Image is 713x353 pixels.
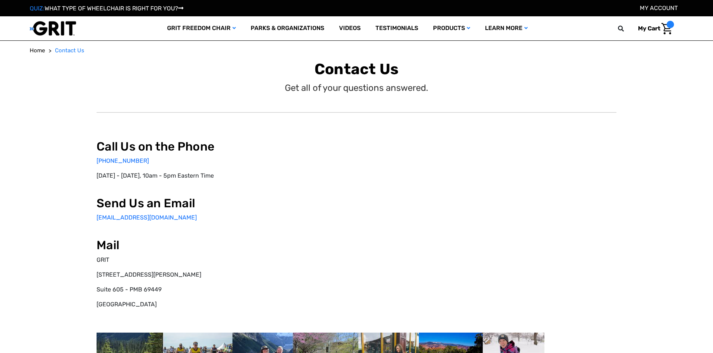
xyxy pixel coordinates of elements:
[30,21,76,36] img: GRIT All-Terrain Wheelchair and Mobility Equipment
[632,21,674,36] a: Cart with 0 items
[478,16,535,40] a: Learn More
[640,4,678,11] a: Account
[97,214,197,221] a: [EMAIL_ADDRESS][DOMAIN_NAME]
[97,157,149,164] a: [PHONE_NUMBER]
[97,139,351,154] h2: Call Us on the Phone
[315,60,399,78] b: Contact Us
[97,300,351,309] p: [GEOGRAPHIC_DATA]
[621,21,632,36] input: Search
[30,5,183,12] a: QUIZ:WHAT TYPE OF WHEELCHAIR IS RIGHT FOR YOU?
[55,47,84,54] span: Contact Us
[30,5,45,12] span: QUIZ:
[285,81,428,95] p: Get all of your questions answered.
[55,46,84,55] a: Contact Us
[97,285,351,294] p: Suite 605 - PMB 69449
[97,270,351,279] p: [STREET_ADDRESS][PERSON_NAME]
[97,196,351,210] h2: Send Us an Email
[426,16,478,40] a: Products
[30,46,45,55] a: Home
[30,46,683,55] nav: Breadcrumb
[160,16,243,40] a: GRIT Freedom Chair
[661,23,672,34] img: Cart
[30,47,45,54] span: Home
[97,171,351,180] p: [DATE] - [DATE], 10am - 5pm Eastern Time
[368,16,426,40] a: Testimonials
[97,238,351,252] h2: Mail
[638,25,660,32] span: My Cart
[97,255,351,264] p: GRIT
[332,16,368,40] a: Videos
[243,16,332,40] a: Parks & Organizations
